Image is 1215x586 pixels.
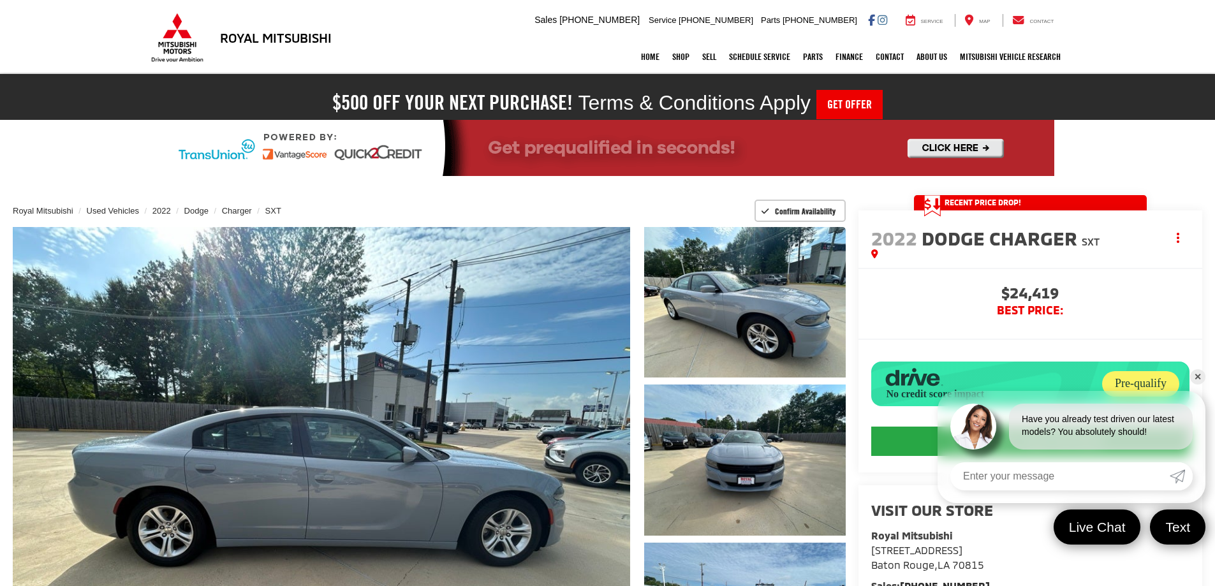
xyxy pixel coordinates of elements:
[922,226,1082,249] span: Dodge Charger
[1082,235,1100,247] span: SXT
[1003,14,1064,27] a: Contact
[783,15,857,25] span: [PHONE_NUMBER]
[871,544,984,571] a: [STREET_ADDRESS] Baton Rouge,LA 70815
[955,14,999,27] a: Map
[1009,404,1193,450] div: Have you already test driven our latest models? You absolutely should!
[1054,509,1141,545] a: Live Chat
[332,94,573,112] h2: $500 off your next purchase!
[871,559,984,571] span: ,
[87,206,139,216] a: Used Vehicles
[1063,518,1132,536] span: Live Chat
[829,41,869,73] a: Finance
[755,200,846,222] button: Confirm Availability
[871,529,952,541] strong: Royal Mitsubishi
[666,41,696,73] a: Shop
[924,195,941,217] span: Get Price Drop Alert
[649,15,676,25] span: Service
[642,383,847,538] img: 2022 Dodge Charger SXT
[644,227,846,378] a: Expand Photo 1
[871,559,934,571] span: Baton Rouge
[950,462,1170,490] input: Enter your message
[222,206,252,216] a: Charger
[896,14,953,27] a: Service
[871,226,917,249] span: 2022
[13,206,73,216] a: Royal Mitsubishi
[950,404,996,450] img: Agent profile photo
[871,427,1189,456] : CALCULATE YOUR PAYMENT
[871,285,1189,304] span: $24,419
[945,197,1021,208] span: Recent Price Drop!
[635,41,666,73] a: Home
[952,559,984,571] span: 70815
[878,15,887,25] a: Instagram: Click to visit our Instagram page
[775,206,836,216] span: Confirm Availability
[1170,462,1193,490] a: Submit
[938,559,950,571] span: LA
[184,206,209,216] a: Dodge
[578,91,811,114] span: Terms & Conditions Apply
[723,41,797,73] a: Schedule Service: Opens in a new tab
[220,31,332,45] h3: Royal Mitsubishi
[1177,233,1179,243] span: dropdown dots
[797,41,829,73] a: Parts: Opens in a new tab
[921,18,943,24] span: Service
[265,206,281,216] a: SXT
[642,225,847,379] img: 2022 Dodge Charger SXT
[954,41,1067,73] a: Mitsubishi Vehicle Research
[679,15,753,25] span: [PHONE_NUMBER]
[149,13,206,62] img: Mitsubishi
[1167,227,1189,249] button: Actions
[816,90,883,119] a: Get Offer
[696,41,723,73] a: Sell
[161,120,1054,176] img: Quick2Credit
[534,15,557,25] span: Sales
[871,502,1189,518] h2: Visit our Store
[1029,18,1054,24] span: Contact
[559,15,640,25] span: [PHONE_NUMBER]
[910,41,954,73] a: About Us
[644,385,846,536] a: Expand Photo 2
[871,304,1189,317] span: BEST PRICE:
[1150,509,1205,545] a: Text
[868,15,875,25] a: Facebook: Click to visit our Facebook page
[761,15,780,25] span: Parts
[1159,518,1197,536] span: Text
[869,41,910,73] a: Contact
[152,206,171,216] a: 2022
[871,544,962,556] span: [STREET_ADDRESS]
[979,18,990,24] span: Map
[914,195,1147,210] a: Get Price Drop Alert Recent Price Drop!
